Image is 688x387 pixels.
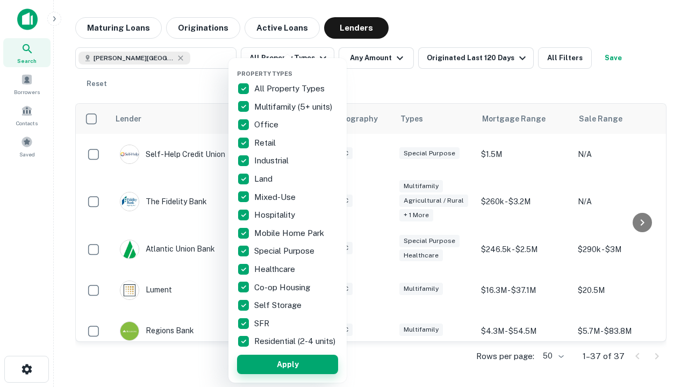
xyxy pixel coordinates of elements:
[237,355,338,374] button: Apply
[237,70,292,77] span: Property Types
[254,209,297,221] p: Hospitality
[254,118,281,131] p: Office
[254,299,304,312] p: Self Storage
[254,101,334,113] p: Multifamily (5+ units)
[254,137,278,149] p: Retail
[254,335,338,348] p: Residential (2-4 units)
[254,245,317,257] p: Special Purpose
[254,227,326,240] p: Mobile Home Park
[254,154,291,167] p: Industrial
[254,82,327,95] p: All Property Types
[254,173,275,185] p: Land
[254,317,271,330] p: SFR
[254,191,298,204] p: Mixed-Use
[634,301,688,353] iframe: Chat Widget
[254,281,312,294] p: Co-op Housing
[254,263,297,276] p: Healthcare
